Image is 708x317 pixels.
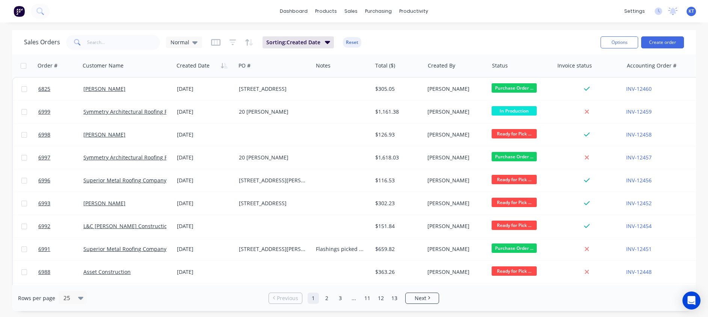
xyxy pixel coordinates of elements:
div: $1,618.03 [375,154,419,161]
div: [DATE] [177,85,233,93]
a: L&C [PERSON_NAME] Constructions [83,222,173,230]
span: Purchase Order ... [492,152,537,161]
div: Open Intercom Messenger [682,291,700,309]
a: INV-12451 [626,245,652,252]
div: [PERSON_NAME] [427,268,483,276]
a: INV-12456 [626,177,652,184]
div: [PERSON_NAME] [427,200,483,207]
a: INV-12460 [626,85,652,92]
div: $126.93 [375,131,419,138]
button: Reset [343,37,361,48]
span: 6997 [38,154,50,161]
a: 6999 [38,101,83,123]
a: 6988 [38,261,83,283]
span: Rows per page [18,294,55,302]
span: Purchase Order ... [492,243,537,253]
div: 20 [PERSON_NAME] [239,154,306,161]
div: [DATE] [177,268,233,276]
div: Status [492,62,508,69]
a: Page 3 [335,293,346,304]
div: PO # [239,62,251,69]
div: [PERSON_NAME] [427,154,483,161]
span: Ready for Pick ... [492,175,537,184]
div: [PERSON_NAME] [427,245,483,253]
a: Previous page [269,294,302,302]
div: [STREET_ADDRESS] [239,200,306,207]
a: Page 1 is your current page [308,293,319,304]
span: KT [688,8,694,15]
div: Invoice status [557,62,592,69]
a: INV-12459 [626,108,652,115]
a: Page 11 [362,293,373,304]
div: [PERSON_NAME] [427,85,483,93]
div: productivity [396,6,432,17]
div: [PERSON_NAME] [427,222,483,230]
span: 6825 [38,85,50,93]
a: 6992 [38,215,83,237]
span: In Production [492,106,537,116]
span: 6996 [38,177,50,184]
div: [STREET_ADDRESS][PERSON_NAME] [239,245,306,253]
div: purchasing [361,6,396,17]
a: 6993 [38,192,83,215]
div: Customer Name [83,62,124,69]
div: $151.84 [375,222,419,230]
div: $659.82 [375,245,419,253]
a: INV-12452 [626,200,652,207]
a: INV-12448 [626,268,652,275]
a: Page 13 [389,293,400,304]
a: Jump forward [348,293,359,304]
a: Next page [406,294,439,302]
a: [PERSON_NAME] [83,200,125,207]
span: Ready for Pick ... [492,129,537,138]
a: [PERSON_NAME] [83,131,125,138]
span: 6993 [38,200,50,207]
a: Page 2 [321,293,332,304]
div: products [311,6,341,17]
div: [PERSON_NAME] [427,108,483,116]
div: Flashings picked up [DATE] [316,245,366,253]
span: Ready for Pick ... [492,266,537,276]
button: Create order [641,36,684,48]
span: Normal [171,38,189,46]
div: Created Date [177,62,210,69]
a: Asset Construction [83,268,131,275]
div: [DATE] [177,200,233,207]
span: Next [415,294,426,302]
div: $116.53 [375,177,419,184]
div: Accounting Order # [627,62,676,69]
a: 6997 [38,146,83,169]
div: Total ($) [375,62,395,69]
a: 6984 [38,284,83,306]
div: [DATE] [177,222,233,230]
span: Ready for Pick ... [492,221,537,230]
div: $305.05 [375,85,419,93]
div: $302.23 [375,200,419,207]
span: Previous [277,294,298,302]
div: [DATE] [177,131,233,138]
div: [STREET_ADDRESS][PERSON_NAME] [239,177,306,184]
a: 6825 [38,78,83,100]
button: Sorting:Created Date [263,36,334,48]
div: Created By [428,62,455,69]
div: [STREET_ADDRESS] [239,85,306,93]
a: dashboard [276,6,311,17]
span: 6992 [38,222,50,230]
div: Notes [316,62,331,69]
a: [PERSON_NAME] [83,85,125,92]
a: INV-12457 [626,154,652,161]
input: Search... [87,35,160,50]
div: $363.26 [375,268,419,276]
div: [PERSON_NAME] [427,131,483,138]
div: Order # [38,62,57,69]
a: 6991 [38,238,83,260]
div: settings [620,6,649,17]
div: [DATE] [177,245,233,253]
div: [PERSON_NAME] [427,177,483,184]
a: 6998 [38,123,83,146]
span: Sorting: Created Date [266,39,320,46]
a: 6996 [38,169,83,192]
ul: Pagination [266,293,442,304]
a: Page 12 [375,293,386,304]
a: INV-12458 [626,131,652,138]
